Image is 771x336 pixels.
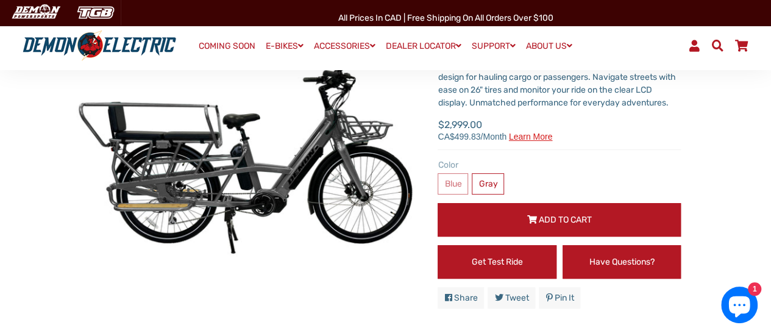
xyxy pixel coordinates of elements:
[453,293,477,303] span: Share
[6,2,65,23] img: Demon Electric
[438,32,681,109] div: Conquer your city with the EcoCarrier! This Demon Electric e-bike boasts a powerful 500W mid-driv...
[438,203,681,237] button: Add to Cart
[382,37,466,55] a: DEALER LOCATOR
[438,245,556,279] a: Get Test Ride
[261,37,308,55] a: E-BIKES
[18,30,180,62] img: Demon Electric logo
[438,159,681,171] label: Color
[554,293,574,303] span: Pin it
[71,2,121,23] img: TGB Canada
[505,293,528,303] span: Tweet
[310,37,380,55] a: ACCESSORIES
[539,215,592,225] span: Add to Cart
[438,173,468,195] label: Blue
[522,37,577,55] a: ABOUT US
[438,118,552,141] span: $2,999.00
[338,13,553,23] span: All Prices in CAD | Free shipping on all orders over $100
[717,287,761,326] inbox-online-store-chat: Shopify online store chat
[563,245,681,279] a: Have Questions?
[472,173,504,195] label: Gray
[467,37,520,55] a: SUPPORT
[194,38,260,55] a: COMING SOON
